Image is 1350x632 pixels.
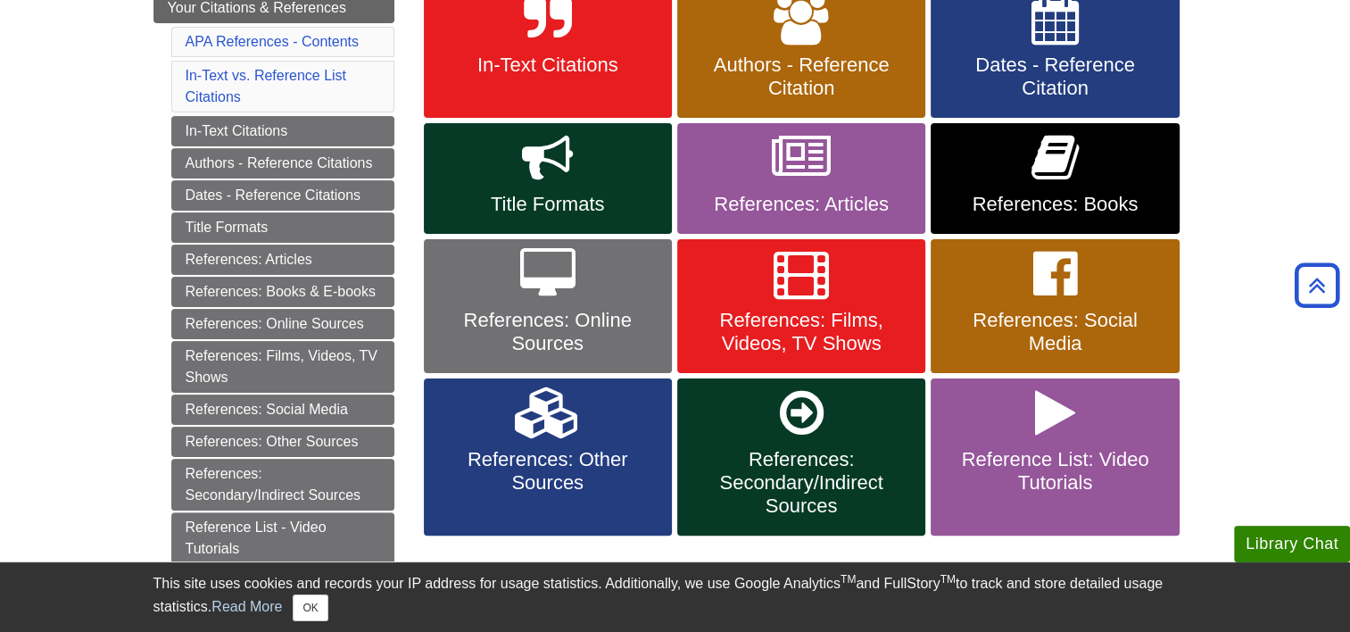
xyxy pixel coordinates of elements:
button: Close [293,595,327,621]
span: In-Text Citations [437,54,658,77]
a: Authors - Reference Citations [171,148,394,179]
a: References: Articles [171,245,394,275]
a: In-Text Citations [171,116,394,146]
a: In-Text vs. Reference List Citations [186,68,347,104]
a: Dates - Reference Citations [171,180,394,211]
a: Title Formats [171,212,394,243]
a: References: Films, Videos, TV Shows [171,341,394,393]
a: References: Films, Videos, TV Shows [677,239,925,373]
a: References: Books [931,123,1179,234]
a: Read More [211,599,282,614]
span: References: Online Sources [437,309,658,355]
a: Title Formats [424,123,672,234]
a: References: Articles [677,123,925,234]
span: References: Articles [691,193,912,216]
sup: TM [841,573,856,586]
button: Library Chat [1234,526,1350,562]
div: This site uses cookies and records your IP address for usage statistics. Additionally, we use Goo... [153,573,1197,621]
span: Title Formats [437,193,658,216]
a: References: Other Sources [171,427,394,457]
a: Back to Top [1288,273,1346,297]
span: References: Books [944,193,1165,216]
span: References: Social Media [944,309,1165,355]
a: APA References - Contents [186,34,359,49]
span: Dates - Reference Citation [944,54,1165,100]
span: References: Other Sources [437,448,658,495]
a: References: Social Media [931,239,1179,373]
span: References: Films, Videos, TV Shows [691,309,912,355]
span: Authors - Reference Citation [691,54,912,100]
span: Reference List: Video Tutorials [944,448,1165,495]
a: References: Social Media [171,395,394,425]
a: References: Secondary/Indirect Sources [677,378,925,536]
a: References: Online Sources [171,309,394,339]
a: References: Online Sources [424,239,672,373]
a: References: Other Sources [424,378,672,536]
sup: TM [940,573,956,586]
span: References: Secondary/Indirect Sources [691,448,912,518]
a: References: Books & E-books [171,277,394,307]
a: Reference List - Video Tutorials [171,512,394,564]
a: Reference List: Video Tutorials [931,378,1179,536]
a: References: Secondary/Indirect Sources [171,459,394,511]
